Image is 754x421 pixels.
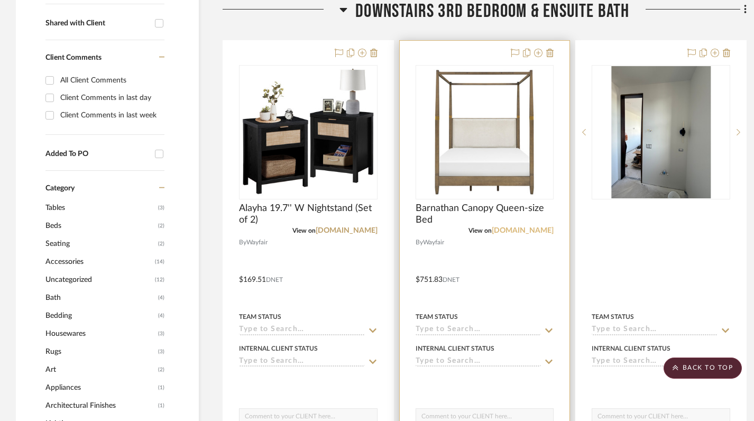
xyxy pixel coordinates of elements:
[416,237,423,248] span: By
[416,66,554,199] div: 0
[158,397,164,414] span: (1)
[158,289,164,306] span: (4)
[45,217,155,235] span: Beds
[158,379,164,396] span: (1)
[592,325,718,335] input: Type to Search…
[45,397,155,415] span: Architectural Finishes
[592,357,718,367] input: Type to Search…
[60,72,162,89] div: All Client Comments
[45,184,75,193] span: Category
[468,227,492,234] span: View on
[592,344,670,353] div: Internal Client Status
[158,235,164,252] span: (2)
[418,66,550,198] img: Barnathan Canopy Queen-size Bed
[45,271,152,289] span: Uncategorized
[592,312,634,322] div: Team Status
[45,199,155,217] span: Tables
[158,217,164,234] span: (2)
[416,325,541,335] input: Type to Search…
[45,54,102,61] span: Client Comments
[316,227,378,234] a: [DOMAIN_NAME]
[239,312,281,322] div: Team Status
[416,203,554,226] span: Barnathan Canopy Queen-size Bed
[45,289,155,307] span: Bath
[45,150,150,159] div: Added To PO
[416,357,541,367] input: Type to Search…
[45,235,155,253] span: Seating
[492,227,554,234] a: [DOMAIN_NAME]
[416,344,494,353] div: Internal Client Status
[45,253,152,271] span: Accessories
[416,312,458,322] div: Team Status
[45,379,155,397] span: Appliances
[239,325,365,335] input: Type to Search…
[423,237,444,248] span: Wayfair
[155,253,164,270] span: (14)
[158,307,164,324] span: (4)
[239,237,246,248] span: By
[239,357,365,367] input: Type to Search…
[246,237,268,248] span: Wayfair
[242,66,374,198] img: Alayha 19.7'' W Nightstand (Set of 2)
[292,227,316,234] span: View on
[611,66,711,198] img: null
[60,89,162,106] div: Client Comments in last day
[45,325,155,343] span: Housewares
[155,271,164,288] span: (12)
[45,19,150,28] div: Shared with Client
[45,361,155,379] span: Art
[239,344,318,353] div: Internal Client Status
[239,203,378,226] span: Alayha 19.7'' W Nightstand (Set of 2)
[158,343,164,360] span: (3)
[158,361,164,378] span: (2)
[664,358,742,379] scroll-to-top-button: BACK TO TOP
[45,307,155,325] span: Bedding
[158,199,164,216] span: (3)
[158,325,164,342] span: (3)
[45,343,155,361] span: Rugs
[60,107,162,124] div: Client Comments in last week
[592,66,730,199] div: 0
